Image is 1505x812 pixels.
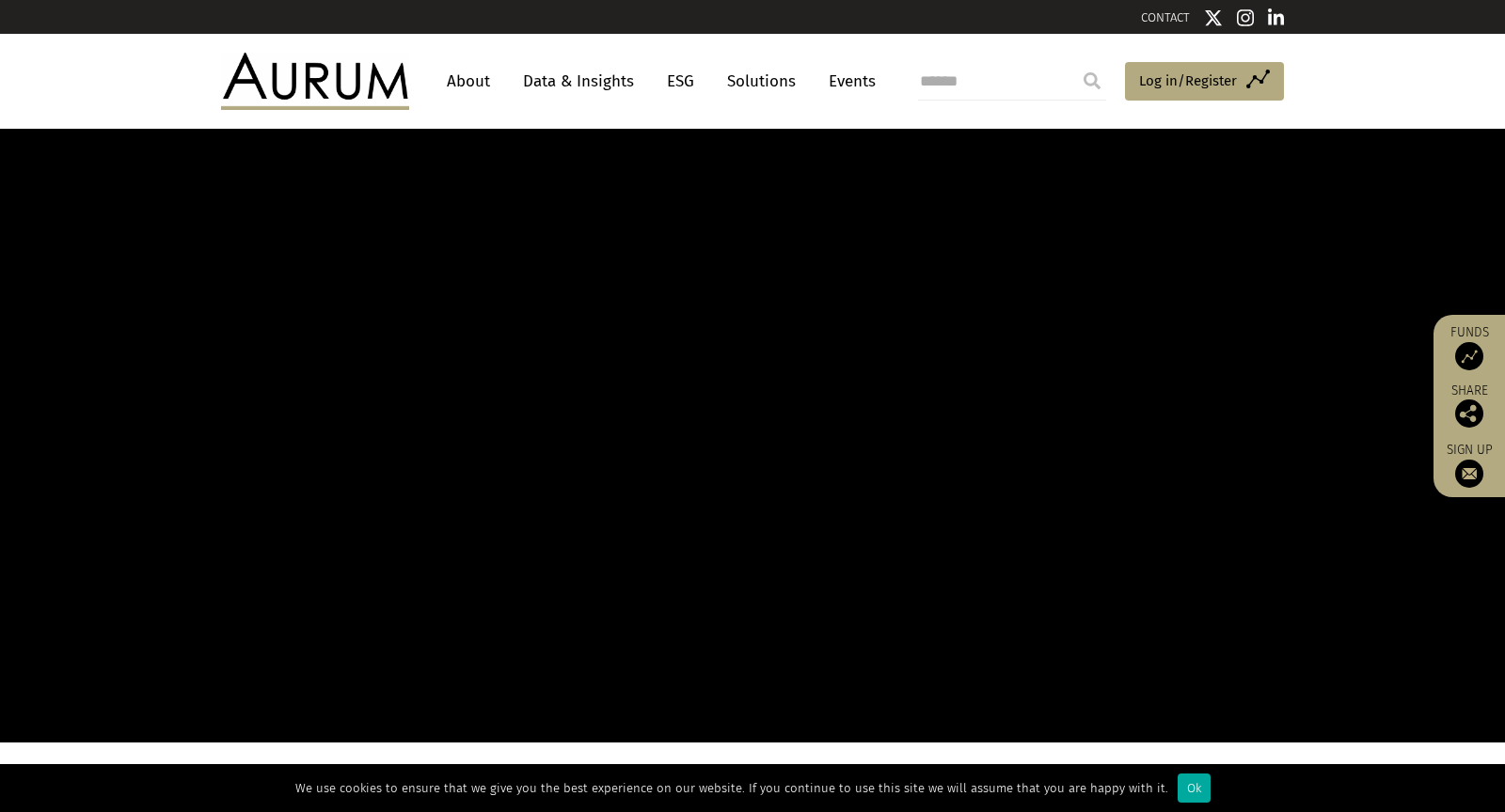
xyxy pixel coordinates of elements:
img: Aurum [221,53,409,109]
img: Access Funds [1455,342,1483,370]
a: Events [819,64,876,99]
div: Ok [1178,773,1211,803]
img: Twitter icon [1204,8,1223,27]
input: Submit [1073,62,1111,100]
img: Linkedin icon [1268,8,1285,27]
a: About [437,64,499,99]
a: Solutions [718,64,805,99]
a: Funds [1443,324,1496,370]
img: Sign up to our newsletter [1455,460,1483,488]
a: Sign up [1443,442,1496,488]
span: Log in/Register [1139,70,1237,92]
div: Share [1443,384,1496,428]
img: Instagram icon [1237,8,1254,27]
a: Log in/Register [1125,62,1284,101]
a: CONTACT [1141,10,1190,24]
a: ESG [657,64,704,99]
a: Data & Insights [514,64,643,99]
img: Share this post [1455,399,1483,428]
